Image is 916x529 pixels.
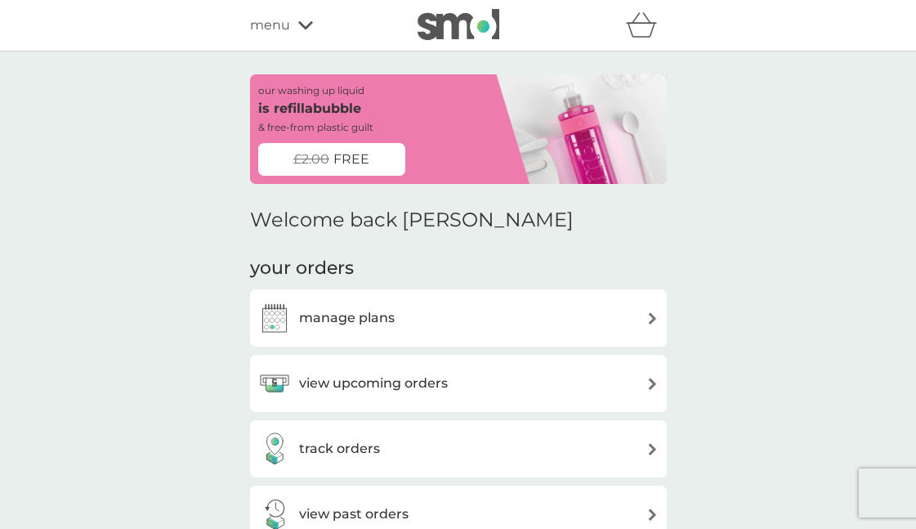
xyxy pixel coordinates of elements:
[250,256,354,281] h3: your orders
[646,312,659,325] img: arrow right
[299,504,409,525] h3: view past orders
[250,208,574,232] h2: Welcome back [PERSON_NAME]
[258,98,361,119] p: is refillabubble
[293,149,329,170] span: £2.00
[299,438,380,460] h3: track orders
[299,373,448,394] h3: view upcoming orders
[250,15,290,36] span: menu
[646,509,659,521] img: arrow right
[646,378,659,390] img: arrow right
[333,149,369,170] span: FREE
[299,307,395,329] h3: manage plans
[258,83,364,98] p: our washing up liquid
[258,119,373,135] p: & free-from plastic guilt
[626,9,667,42] div: basket
[418,9,499,40] img: smol
[646,443,659,455] img: arrow right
